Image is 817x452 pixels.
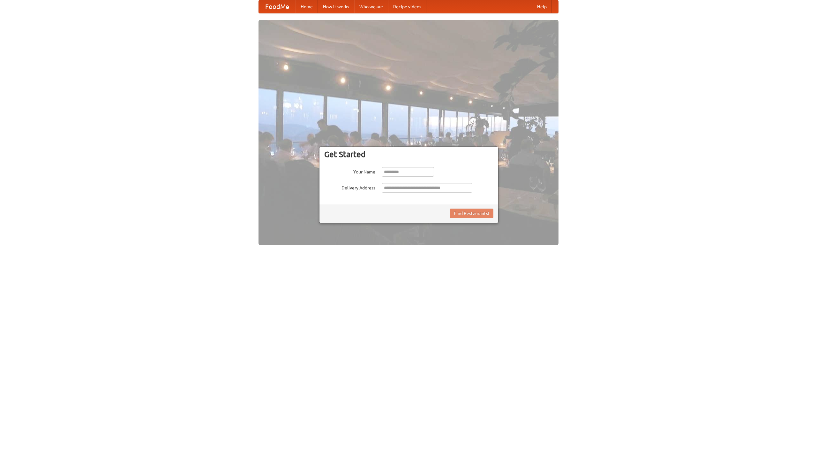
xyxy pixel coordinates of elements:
h3: Get Started [324,149,493,159]
a: Recipe videos [388,0,426,13]
a: Help [532,0,552,13]
a: Home [296,0,318,13]
a: Who we are [354,0,388,13]
button: Find Restaurants! [450,209,493,218]
label: Delivery Address [324,183,375,191]
a: FoodMe [259,0,296,13]
a: How it works [318,0,354,13]
label: Your Name [324,167,375,175]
